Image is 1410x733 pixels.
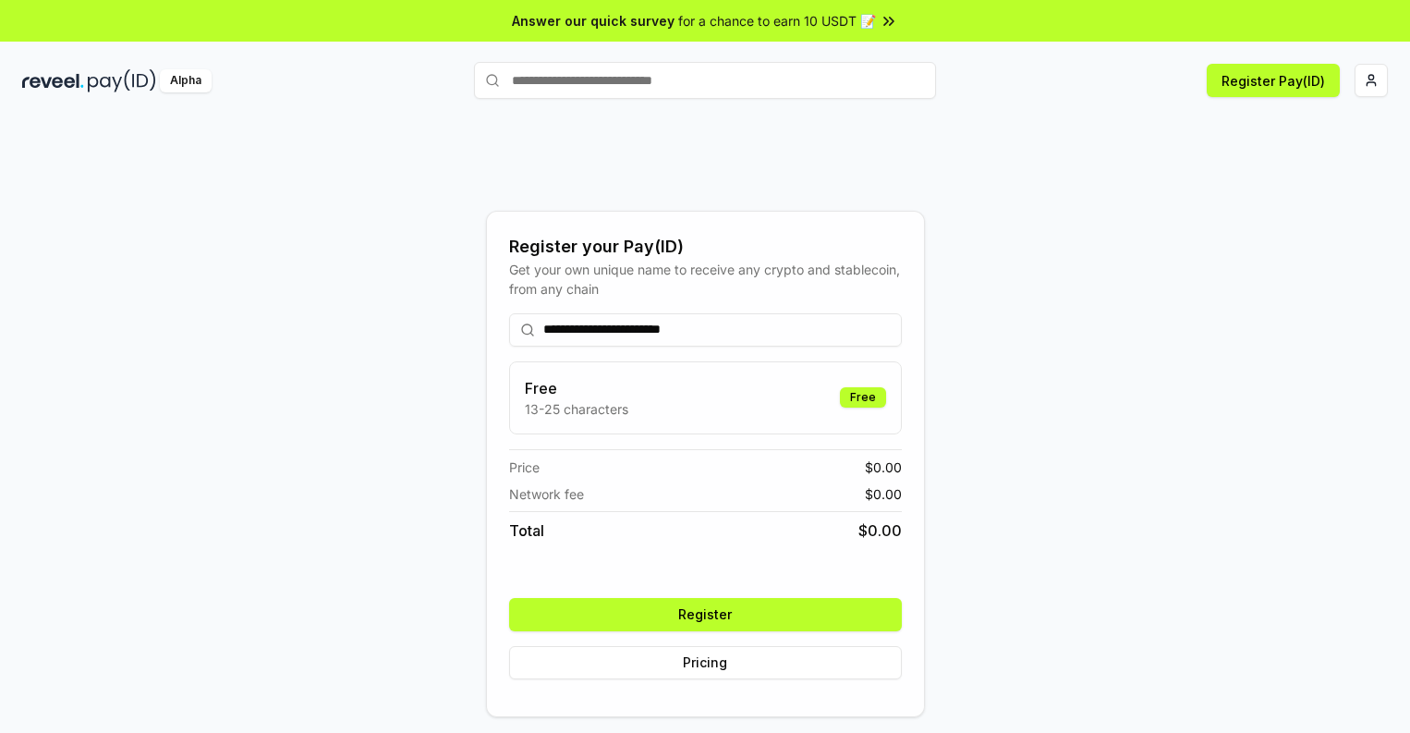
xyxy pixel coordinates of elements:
[840,387,886,408] div: Free
[678,11,876,31] span: for a chance to earn 10 USDT 📝
[865,484,902,504] span: $ 0.00
[509,458,540,477] span: Price
[509,260,902,299] div: Get your own unique name to receive any crypto and stablecoin, from any chain
[525,399,628,419] p: 13-25 characters
[160,69,212,92] div: Alpha
[858,519,902,542] span: $ 0.00
[22,69,84,92] img: reveel_dark
[525,377,628,399] h3: Free
[509,484,584,504] span: Network fee
[512,11,675,31] span: Answer our quick survey
[509,519,544,542] span: Total
[509,234,902,260] div: Register your Pay(ID)
[1207,64,1340,97] button: Register Pay(ID)
[88,69,156,92] img: pay_id
[865,458,902,477] span: $ 0.00
[509,598,902,631] button: Register
[509,646,902,679] button: Pricing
